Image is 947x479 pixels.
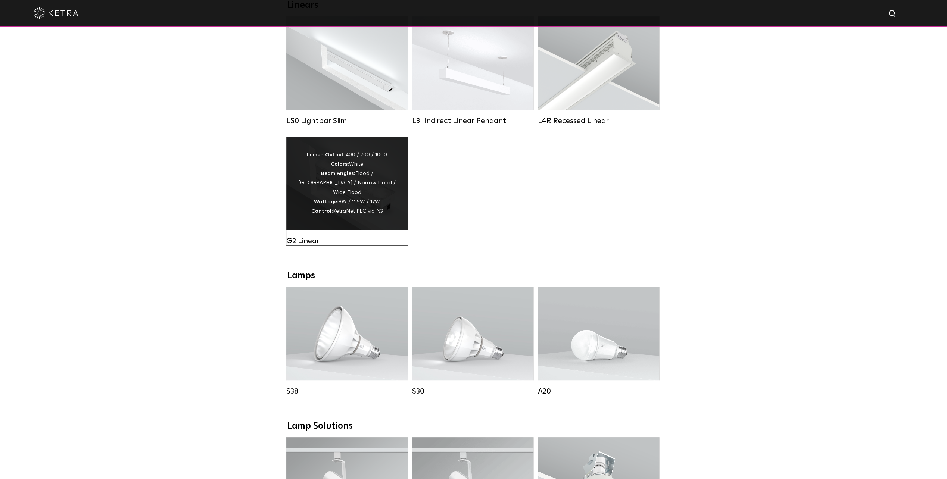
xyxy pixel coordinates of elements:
[538,16,659,125] a: L4R Recessed Linear Lumen Output:400 / 600 / 800 / 1000Colors:White / BlackControl:Lutron Clear C...
[34,7,78,19] img: ketra-logo-2019-white
[905,9,913,16] img: Hamburger%20Nav.svg
[286,237,408,245] div: G2 Linear
[412,116,533,125] div: L3I Indirect Linear Pendant
[314,199,339,204] strong: Wattage:
[412,287,533,396] a: S30 Lumen Output:1100Colors:White / BlackBase Type:E26 Edison Base / GU24Beam Angles:15° / 25° / ...
[538,287,659,396] a: A20 Lumen Output:600 / 800Colors:White / BlackBase Type:E26 Edison Base / GU24Beam Angles:Omni-Di...
[286,116,408,125] div: LS0 Lightbar Slim
[311,209,333,214] strong: Control:
[412,387,533,396] div: S30
[888,9,897,19] img: search icon
[307,152,346,157] strong: Lumen Output:
[331,162,349,167] strong: Colors:
[286,287,408,396] a: S38 Lumen Output:1100Colors:White / BlackBase Type:E26 Edison Base / GU24Beam Angles:10° / 25° / ...
[538,116,659,125] div: L4R Recessed Linear
[287,421,660,432] div: Lamp Solutions
[538,387,659,396] div: A20
[321,171,355,176] strong: Beam Angles:
[298,150,396,216] div: 400 / 700 / 1000 White Flood / [GEOGRAPHIC_DATA] / Narrow Flood / Wide Flood 8W / 11.5W / 17W Ket...
[286,387,408,396] div: S38
[287,270,660,281] div: Lamps
[412,16,533,125] a: L3I Indirect Linear Pendant Lumen Output:400 / 600 / 800 / 1000Housing Colors:White / BlackContro...
[286,137,408,245] a: G2 Linear Lumen Output:400 / 700 / 1000Colors:WhiteBeam Angles:Flood / [GEOGRAPHIC_DATA] / Narrow...
[286,16,408,125] a: LS0 Lightbar Slim Lumen Output:200 / 350Colors:White / BlackControl:X96 Controller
